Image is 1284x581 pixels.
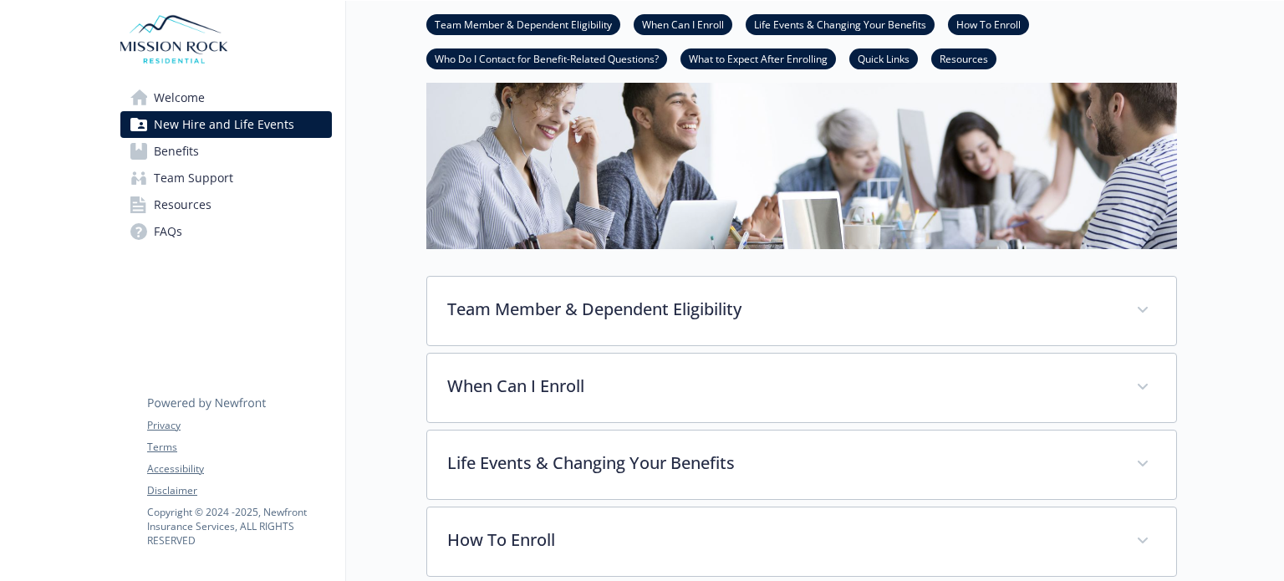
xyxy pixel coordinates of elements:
[931,50,996,66] a: Resources
[154,191,211,218] span: Resources
[427,277,1176,345] div: Team Member & Dependent Eligibility
[447,374,1116,399] p: When Can I Enroll
[447,527,1116,553] p: How To Enroll
[147,418,331,433] a: Privacy
[154,138,199,165] span: Benefits
[154,111,294,138] span: New Hire and Life Events
[147,440,331,455] a: Terms
[634,16,732,32] a: When Can I Enroll
[120,165,332,191] a: Team Support
[120,84,332,111] a: Welcome
[120,138,332,165] a: Benefits
[154,84,205,111] span: Welcome
[120,218,332,245] a: FAQs
[746,16,935,32] a: Life Events & Changing Your Benefits
[154,165,233,191] span: Team Support
[147,461,331,477] a: Accessibility
[447,451,1116,476] p: Life Events & Changing Your Benefits
[426,6,1177,249] img: new hire page banner
[147,483,331,498] a: Disclaimer
[427,354,1176,422] div: When Can I Enroll
[120,111,332,138] a: New Hire and Life Events
[427,507,1176,576] div: How To Enroll
[154,218,182,245] span: FAQs
[120,191,332,218] a: Resources
[948,16,1029,32] a: How To Enroll
[849,50,918,66] a: Quick Links
[680,50,836,66] a: What to Expect After Enrolling
[426,50,667,66] a: Who Do I Contact for Benefit-Related Questions?
[427,431,1176,499] div: Life Events & Changing Your Benefits
[447,297,1116,322] p: Team Member & Dependent Eligibility
[426,16,620,32] a: Team Member & Dependent Eligibility
[147,505,331,548] p: Copyright © 2024 - 2025 , Newfront Insurance Services, ALL RIGHTS RESERVED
